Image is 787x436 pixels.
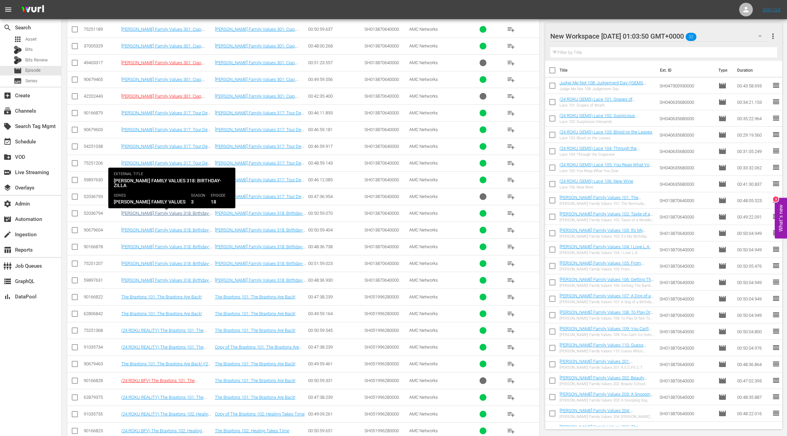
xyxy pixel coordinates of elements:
div: 49403317 [84,60,119,65]
button: playlist_add [503,272,519,289]
div: 00:49:59.556 [308,77,362,82]
th: Duration [733,61,774,80]
a: The Braxtons 101: The Braxtons Are Back! [215,378,295,383]
span: Bits Review [25,57,48,64]
span: playlist_add [507,109,515,117]
span: playlist_add [507,243,515,251]
td: 00:29:19.560 [734,127,772,143]
button: playlist_add [503,255,519,272]
td: SH040635680000 [657,159,716,176]
span: reorder [772,212,780,221]
a: [PERSON_NAME] Family Values 317: Tour De Divas [215,144,304,154]
td: SH013870640000 [657,274,716,291]
span: SH013870640000 [364,278,399,283]
span: playlist_add [507,92,515,100]
span: Episode [14,67,22,75]
a: The Braxtons 101: The Braxtons Are Back! [215,311,295,316]
div: 00:48:36.738 [308,244,362,249]
button: playlist_add [503,188,519,205]
a: [PERSON_NAME] Family Values 318: Birthday-Zilla [215,227,306,238]
a: Judge Me Not 108: Judgement Day ((GEMS ROKU) Judge Me Not 108: Judgement Day (01:00:00)) [560,80,646,96]
span: Series [14,77,22,85]
span: Asset [25,36,37,43]
span: DataPool [3,293,12,301]
span: playlist_add [507,59,515,67]
span: playlist_add [507,75,515,84]
a: The Braxtons 101: The Braxtons Are Back! [215,328,295,333]
span: playlist_add [507,293,515,301]
button: Open Feedback Widget [775,198,787,238]
div: 00:51:23.557 [308,60,362,65]
td: 00:31:05.249 [734,143,772,159]
span: Episode [718,196,727,205]
span: Overlays [3,184,12,192]
span: Episode [718,245,727,254]
button: playlist_add [503,222,519,238]
a: (24 ROKU REALITY) The Braxtons 101: The Braxtons Are Back! [121,344,206,355]
button: playlist_add [503,55,519,71]
div: 00:46:12.085 [308,177,362,182]
td: 00:33:32.062 [734,159,772,176]
div: Judge Me Not 108: Judgement Day [560,87,654,91]
span: SH013870640000 [364,194,399,199]
span: SH013870640000 [364,60,399,65]
a: [PERSON_NAME] Family Values 108: To Play Or Not To Playboy [560,310,653,320]
span: AMC Networks [409,27,438,32]
span: AMC Networks [409,294,438,299]
a: [PERSON_NAME] Family Values 317: Tour De Divas [215,194,304,204]
button: playlist_add [503,289,519,305]
span: Automation [3,215,12,223]
span: Episode [718,213,727,221]
td: 00:49:22.091 [734,209,772,225]
button: playlist_add [503,389,519,406]
div: Lace 104: Through the Grapevine [560,152,654,157]
a: (24 ROKU BFV) The Braxtons 101: The Braxtons Are Back! [121,378,197,388]
span: reorder [772,114,780,122]
div: 52036794 [84,211,119,216]
td: 00:50:04.949 [734,241,772,258]
button: playlist_add [503,71,519,88]
div: 90166879 [84,110,119,115]
a: [PERSON_NAME] Family Values 107: A Dog of a Birthday Party [560,293,653,304]
span: playlist_add [507,159,515,167]
div: 75251206 [84,160,119,166]
span: SH051996280000 [364,294,399,299]
td: SH013870640000 [657,258,716,274]
a: [PERSON_NAME] Family Values 301: Ciao, Braxtons! [215,60,299,70]
a: The Braxtons 101: The Braxtons Are Back! [121,311,202,316]
span: 32 [686,30,696,44]
span: AMC Networks [409,127,438,132]
span: playlist_add [507,326,515,335]
button: playlist_add [503,205,519,222]
div: 00:48:36.930 [308,278,362,283]
button: playlist_add [503,339,519,355]
span: playlist_add [507,176,515,184]
div: 00:46:59.181 [308,127,362,132]
button: playlist_add [503,239,519,255]
a: [PERSON_NAME] Family Values 204: [PERSON_NAME]'s New Doo-Wop [DEMOGRAPHIC_DATA] [560,408,633,423]
span: playlist_add [507,42,515,50]
td: 00:48:05.523 [734,192,772,209]
button: playlist_add [503,88,519,104]
span: Reports [3,246,12,254]
a: [PERSON_NAME] Family Values 318: Birthday-Zilla ((24 ROKU BFV) [PERSON_NAME] Family Values 318: B... [121,227,212,248]
span: SH013870640000 [364,227,399,233]
a: [PERSON_NAME] Family Values 317: Tour De Divas ((24 ROKU REALITY) [PERSON_NAME] Family Values 317... [121,160,210,181]
span: playlist_add [507,276,515,284]
th: Ext. ID [656,61,714,80]
span: Episode [718,114,727,123]
a: [PERSON_NAME] Family Values 301: Ciao, Braxtons! [121,43,205,54]
span: Series [25,78,38,84]
a: Copy of The Braxtons 102: Healing Takes Time [215,411,305,417]
td: SH040635680000 [657,94,716,110]
button: playlist_add [503,356,519,372]
td: SH013870640000 [657,225,716,241]
span: Admin [3,200,12,208]
span: AMC Networks [409,43,438,48]
span: playlist_add [507,226,515,234]
div: 37005329 [84,43,119,48]
a: [PERSON_NAME] Family Values 104: I Love L.A. [560,244,650,249]
td: 00:50:05.476 [734,258,772,274]
span: SH013870640000 [364,77,399,82]
span: SH013870640000 [364,27,399,32]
